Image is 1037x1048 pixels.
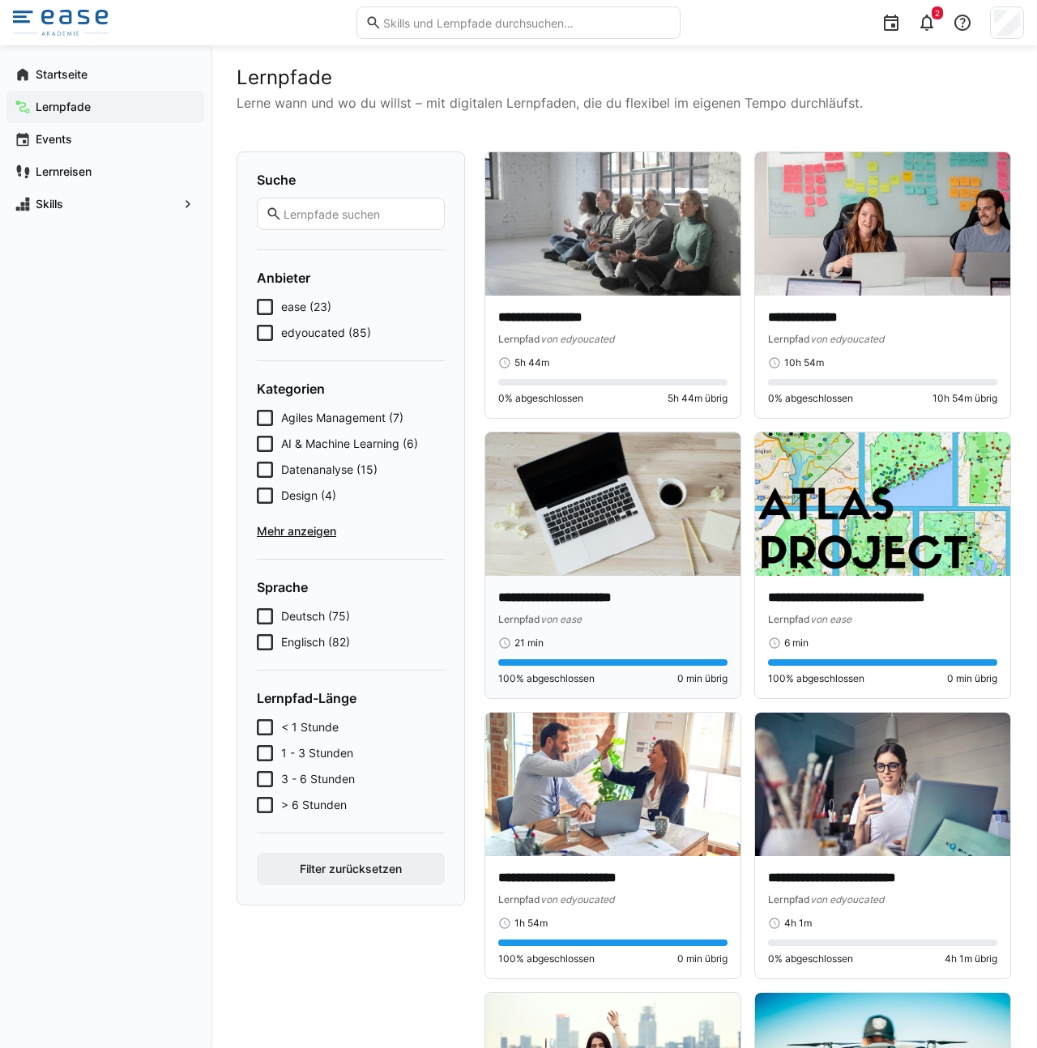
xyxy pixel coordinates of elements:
img: image [755,432,1010,576]
span: > 6 Stunden [281,797,347,813]
span: 5h 44m [514,356,549,369]
span: 0 min übrig [677,952,728,965]
span: 0% abgeschlossen [768,952,853,965]
span: 0 min übrig [947,672,997,685]
h2: Lernpfade [237,66,1011,90]
button: Filter zurücksetzen [257,853,445,885]
span: 0% abgeschlossen [768,392,853,405]
h4: Anbieter [257,270,445,286]
span: Datenanalyse (15) [281,462,378,478]
p: Lerne wann und wo du willst – mit digitalen Lernpfaden, die du flexibel im eigenen Tempo durchläu... [237,93,1011,113]
span: 4h 1m [784,917,812,930]
span: 10h 54m übrig [932,392,997,405]
span: Filter zurücksetzen [297,861,404,877]
h4: Sprache [257,579,445,595]
span: 100% abgeschlossen [498,672,595,685]
img: image [485,432,740,576]
span: edyoucated (85) [281,325,371,341]
img: image [755,152,1010,296]
span: Lernpfad [498,893,540,905]
span: Lernpfad [768,893,810,905]
span: von ease [540,613,582,625]
h4: Kategorien [257,381,445,397]
span: 3 - 6 Stunden [281,771,355,787]
span: von edyoucated [810,333,884,345]
span: 0 min übrig [677,672,728,685]
span: Lernpfad [768,333,810,345]
span: Mehr anzeigen [257,523,445,539]
img: image [755,713,1010,856]
span: Design (4) [281,488,336,504]
span: < 1 Stunde [281,719,339,735]
span: 10h 54m [784,356,824,369]
h4: Lernpfad-Länge [257,690,445,706]
span: 100% abgeschlossen [768,672,864,685]
span: von edyoucated [540,333,614,345]
input: Lernpfade suchen [282,207,436,221]
span: von ease [810,613,851,625]
span: 0% abgeschlossen [498,392,583,405]
input: Skills und Lernpfade durchsuchen… [382,15,672,30]
span: 1 - 3 Stunden [281,745,353,761]
span: 5h 44m übrig [668,392,728,405]
span: 6 min [784,637,809,650]
span: 2 [935,8,940,18]
span: ease (23) [281,299,331,315]
span: von edyoucated [810,893,884,905]
span: Lernpfad [498,333,540,345]
img: image [485,152,740,296]
span: Lernpfad [768,613,810,625]
span: 21 min [514,637,544,650]
span: Lernpfad [498,613,540,625]
span: Englisch (82) [281,634,350,650]
span: Deutsch (75) [281,608,350,624]
img: image [485,713,740,856]
span: 100% abgeschlossen [498,952,595,965]
span: von edyoucated [540,893,614,905]
span: AI & Machine Learning (6) [281,436,418,452]
h4: Suche [257,172,445,188]
span: 1h 54m [514,917,548,930]
span: 4h 1m übrig [945,952,997,965]
span: Agiles Management (7) [281,410,403,426]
